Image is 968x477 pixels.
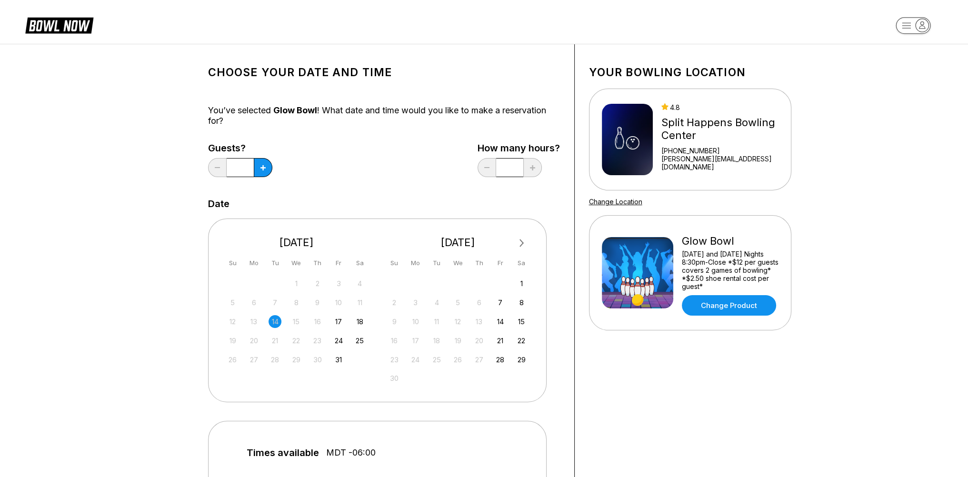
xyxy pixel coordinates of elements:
div: Not available Wednesday, November 12th, 2025 [451,315,464,328]
div: Not available Sunday, November 9th, 2025 [388,315,401,328]
div: Th [473,257,486,269]
div: Not available Thursday, November 20th, 2025 [473,334,486,347]
div: Choose Friday, November 14th, 2025 [494,315,507,328]
div: Not available Sunday, November 16th, 2025 [388,334,401,347]
div: Not available Saturday, October 11th, 2025 [353,296,366,309]
div: Choose Friday, November 28th, 2025 [494,353,507,366]
div: Not available Tuesday, November 18th, 2025 [430,334,443,347]
div: Not available Tuesday, November 4th, 2025 [430,296,443,309]
h1: Your bowling location [589,66,791,79]
div: Split Happens Bowling Center [661,116,778,142]
div: Not available Wednesday, October 22nd, 2025 [290,334,303,347]
div: Not available Sunday, November 30th, 2025 [388,372,401,385]
div: Not available Thursday, October 9th, 2025 [311,296,324,309]
a: Change Location [589,198,642,206]
div: Not available Thursday, October 16th, 2025 [311,315,324,328]
div: Su [226,257,239,269]
div: Choose Saturday, November 29th, 2025 [515,353,528,366]
div: Not available Thursday, October 2nd, 2025 [311,277,324,290]
span: Glow Bowl [273,105,317,115]
div: Not available Monday, October 27th, 2025 [248,353,260,366]
div: Not available Monday, November 24th, 2025 [409,353,422,366]
div: Not available Wednesday, November 5th, 2025 [451,296,464,309]
div: Not available Sunday, November 23rd, 2025 [388,353,401,366]
div: Choose Friday, October 24th, 2025 [332,334,345,347]
div: Not available Wednesday, November 26th, 2025 [451,353,464,366]
div: Choose Friday, October 17th, 2025 [332,315,345,328]
div: Not available Wednesday, October 29th, 2025 [290,353,303,366]
div: Mo [409,257,422,269]
div: Not available Sunday, November 2nd, 2025 [388,296,401,309]
h1: Choose your Date and time [208,66,560,79]
div: Not available Monday, October 20th, 2025 [248,334,260,347]
span: Times available [247,447,319,458]
div: Choose Saturday, November 15th, 2025 [515,315,528,328]
div: Not available Thursday, November 27th, 2025 [473,353,486,366]
img: Glow Bowl [602,237,673,308]
div: Glow Bowl [682,235,778,248]
div: Not available Monday, November 17th, 2025 [409,334,422,347]
div: Sa [515,257,528,269]
div: Not available Tuesday, October 14th, 2025 [269,315,281,328]
div: Not available Thursday, November 6th, 2025 [473,296,486,309]
div: Not available Tuesday, October 21st, 2025 [269,334,281,347]
div: We [290,257,303,269]
div: [DATE] and [DATE] Nights 8:30pm-Close *$12 per guests covers 2 games of bowling* *$2.50 shoe rent... [682,250,778,290]
div: Not available Thursday, October 23rd, 2025 [311,334,324,347]
div: Choose Friday, October 31st, 2025 [332,353,345,366]
div: Not available Wednesday, October 15th, 2025 [290,315,303,328]
div: [PHONE_NUMBER] [661,147,778,155]
div: Not available Wednesday, October 1st, 2025 [290,277,303,290]
div: Not available Tuesday, October 7th, 2025 [269,296,281,309]
a: Change Product [682,295,776,316]
div: [DATE] [384,236,532,249]
div: Fr [494,257,507,269]
button: Next Month [514,236,529,251]
div: Not available Wednesday, November 19th, 2025 [451,334,464,347]
div: Choose Friday, November 21st, 2025 [494,334,507,347]
div: Not available Thursday, October 30th, 2025 [311,353,324,366]
div: Choose Friday, November 7th, 2025 [494,296,507,309]
label: How many hours? [478,143,560,153]
div: Not available Monday, October 6th, 2025 [248,296,260,309]
div: Not available Thursday, November 13th, 2025 [473,315,486,328]
div: Tu [269,257,281,269]
div: Not available Saturday, October 4th, 2025 [353,277,366,290]
div: Not available Monday, October 13th, 2025 [248,315,260,328]
div: Not available Monday, November 3rd, 2025 [409,296,422,309]
div: Not available Friday, October 10th, 2025 [332,296,345,309]
div: 4.8 [661,103,778,111]
span: MDT -06:00 [326,447,376,458]
div: [DATE] [223,236,370,249]
div: Not available Monday, November 10th, 2025 [409,315,422,328]
div: month 2025-10 [225,276,368,366]
div: Choose Saturday, October 18th, 2025 [353,315,366,328]
div: Not available Sunday, October 26th, 2025 [226,353,239,366]
div: Not available Sunday, October 19th, 2025 [226,334,239,347]
label: Guests? [208,143,272,153]
div: Not available Friday, October 3rd, 2025 [332,277,345,290]
div: Not available Sunday, October 5th, 2025 [226,296,239,309]
div: Mo [248,257,260,269]
div: We [451,257,464,269]
div: Not available Tuesday, November 11th, 2025 [430,315,443,328]
div: Th [311,257,324,269]
div: Not available Tuesday, November 25th, 2025 [430,353,443,366]
div: Choose Saturday, November 1st, 2025 [515,277,528,290]
div: Choose Saturday, November 22nd, 2025 [515,334,528,347]
label: Date [208,199,230,209]
a: [PERSON_NAME][EMAIL_ADDRESS][DOMAIN_NAME] [661,155,778,171]
div: month 2025-11 [387,276,529,385]
div: Choose Saturday, October 25th, 2025 [353,334,366,347]
div: Not available Sunday, October 12th, 2025 [226,315,239,328]
img: Split Happens Bowling Center [602,104,653,175]
div: Tu [430,257,443,269]
div: Not available Tuesday, October 28th, 2025 [269,353,281,366]
div: Choose Saturday, November 8th, 2025 [515,296,528,309]
div: Su [388,257,401,269]
div: Not available Wednesday, October 8th, 2025 [290,296,303,309]
div: Sa [353,257,366,269]
div: Fr [332,257,345,269]
div: You’ve selected ! What date and time would you like to make a reservation for? [208,105,560,126]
